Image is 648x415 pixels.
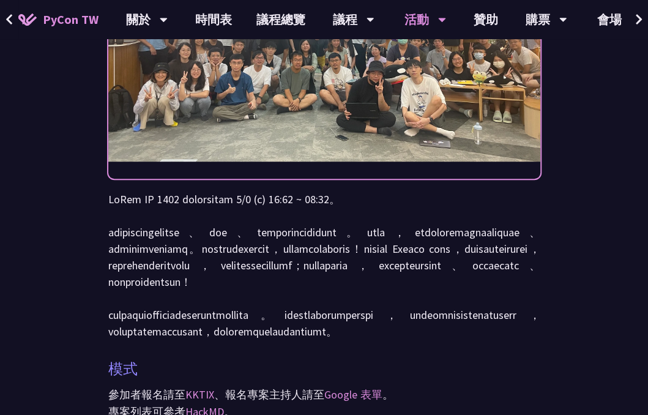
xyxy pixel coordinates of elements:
[108,358,138,380] p: 模式
[185,387,214,402] a: KKTIX
[18,13,37,26] img: Home icon of PyCon TW 2025
[6,4,111,35] a: PyCon TW
[108,191,540,340] p: LoRem IP 1402 dolorsitam 5/0 (c) 16:62 ~ 08:32。 adipiscingelitse、doe、temporincididunt。utla，etdolo...
[43,10,99,29] span: PyCon TW
[108,386,540,403] p: 參加者報名請至 、報名專案主持人請至 。
[324,387,382,402] a: Google 表單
